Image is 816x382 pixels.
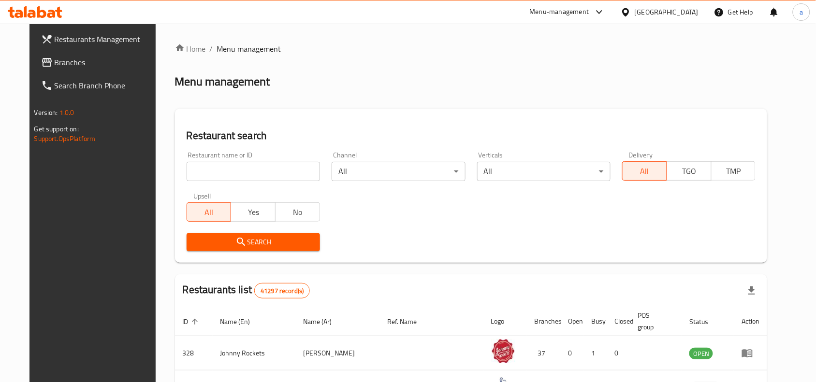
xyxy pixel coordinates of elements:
[213,336,296,370] td: Johnny Rockets
[183,283,310,298] h2: Restaurants list
[800,7,803,17] span: a
[33,51,166,74] a: Branches
[607,307,630,336] th: Closed
[629,152,653,158] label: Delivery
[175,74,270,89] h2: Menu management
[235,205,272,219] span: Yes
[34,132,96,145] a: Support.OpsPlatform
[527,336,561,370] td: 37
[667,161,712,181] button: TGO
[187,128,756,143] h2: Restaurant search
[561,307,584,336] th: Open
[255,286,309,296] span: 41297 record(s)
[217,43,281,55] span: Menu management
[183,316,201,327] span: ID
[275,202,320,222] button: No
[303,316,344,327] span: Name (Ar)
[231,202,276,222] button: Yes
[711,161,756,181] button: TMP
[635,7,699,17] div: [GEOGRAPHIC_DATA]
[483,307,527,336] th: Logo
[34,106,58,119] span: Version:
[607,336,630,370] td: 0
[715,164,752,178] span: TMP
[187,202,232,222] button: All
[530,6,589,18] div: Menu-management
[187,162,320,181] input: Search for restaurant name or ID..
[387,316,429,327] span: Ref. Name
[689,316,721,327] span: Status
[220,316,263,327] span: Name (En)
[742,347,759,359] div: Menu
[734,307,767,336] th: Action
[622,161,667,181] button: All
[638,310,670,333] span: POS group
[175,336,213,370] td: 328
[740,279,763,302] div: Export file
[627,164,663,178] span: All
[332,162,465,181] div: All
[191,205,228,219] span: All
[477,162,611,181] div: All
[671,164,708,178] span: TGO
[193,193,211,199] label: Upsell
[561,336,584,370] td: 0
[175,43,206,55] a: Home
[194,236,312,248] span: Search
[175,43,768,55] nav: breadcrumb
[187,233,320,251] button: Search
[689,348,713,359] span: OPEN
[59,106,74,119] span: 1.0.0
[584,336,607,370] td: 1
[279,205,316,219] span: No
[295,336,379,370] td: [PERSON_NAME]
[33,74,166,97] a: Search Branch Phone
[527,307,561,336] th: Branches
[55,80,158,91] span: Search Branch Phone
[210,43,213,55] li: /
[34,123,79,135] span: Get support on:
[491,339,515,363] img: Johnny Rockets
[254,283,310,298] div: Total records count
[55,33,158,45] span: Restaurants Management
[584,307,607,336] th: Busy
[55,57,158,68] span: Branches
[33,28,166,51] a: Restaurants Management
